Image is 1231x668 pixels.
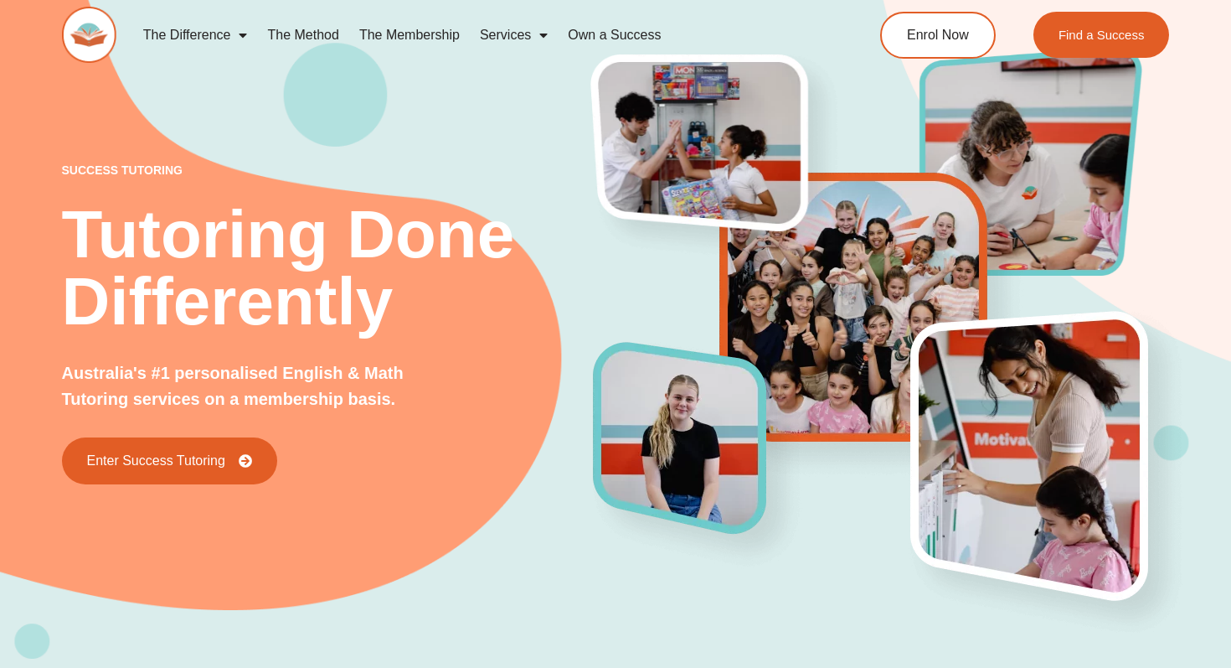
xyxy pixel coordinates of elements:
[62,438,277,484] a: Enter Success Tutoring
[349,16,470,54] a: The Membership
[470,16,558,54] a: Services
[87,454,225,468] span: Enter Success Tutoring
[257,16,348,54] a: The Method
[1058,28,1145,41] span: Find a Success
[133,16,817,54] nav: Menu
[62,201,594,335] h2: Tutoring Done Differently
[880,12,996,59] a: Enrol Now
[1033,12,1170,58] a: Find a Success
[62,360,451,412] p: Australia's #1 personalised English & Math Tutoring services on a membership basis.
[558,16,671,54] a: Own a Success
[133,16,258,54] a: The Difference
[907,28,969,42] span: Enrol Now
[62,164,594,176] p: success tutoring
